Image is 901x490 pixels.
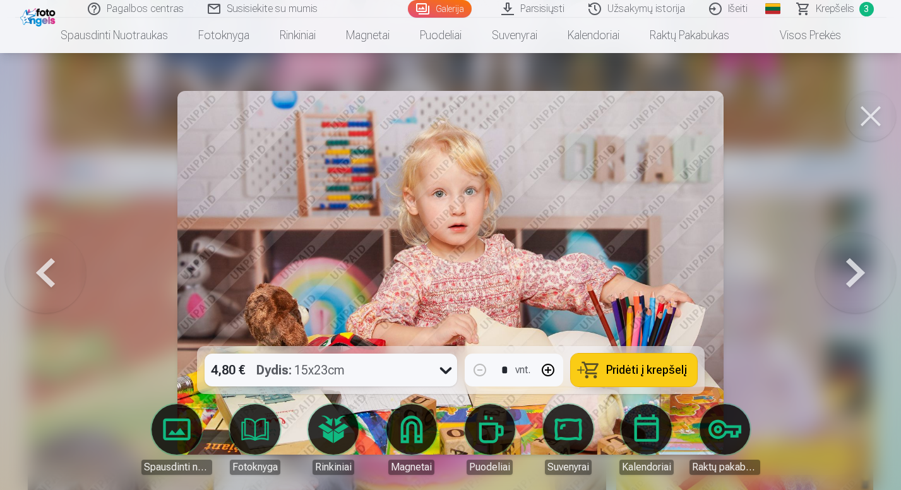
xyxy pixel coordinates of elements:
div: Spausdinti nuotraukas [141,460,212,475]
div: Kalendoriai [619,460,674,475]
a: Kalendoriai [611,404,682,475]
a: Spausdinti nuotraukas [141,404,212,475]
a: Suvenyrai [533,404,604,475]
a: Magnetai [376,404,447,475]
a: Fotoknyga [183,18,265,53]
div: Magnetai [388,460,434,475]
a: Visos prekės [744,18,856,53]
span: Krepšelis [816,1,854,16]
span: Pridėti į krepšelį [606,364,687,376]
div: Puodeliai [467,460,513,475]
div: vnt. [515,362,530,378]
div: 4,80 € [205,354,251,386]
a: Rinkiniai [298,404,369,475]
a: Raktų pakabukas [635,18,744,53]
a: Fotoknyga [220,404,290,475]
span: 3 [859,2,874,16]
a: Puodeliai [455,404,525,475]
img: /fa2 [20,5,59,27]
a: Kalendoriai [552,18,635,53]
div: Suvenyrai [545,460,592,475]
div: 15x23cm [256,354,345,386]
a: Spausdinti nuotraukas [45,18,183,53]
button: Pridėti į krepšelį [571,354,697,386]
strong: Dydis : [256,361,292,379]
div: Fotoknyga [230,460,280,475]
a: Rinkiniai [265,18,331,53]
div: Raktų pakabukas [689,460,760,475]
a: Puodeliai [405,18,477,53]
a: Magnetai [331,18,405,53]
div: Rinkiniai [313,460,354,475]
a: Raktų pakabukas [689,404,760,475]
a: Suvenyrai [477,18,552,53]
